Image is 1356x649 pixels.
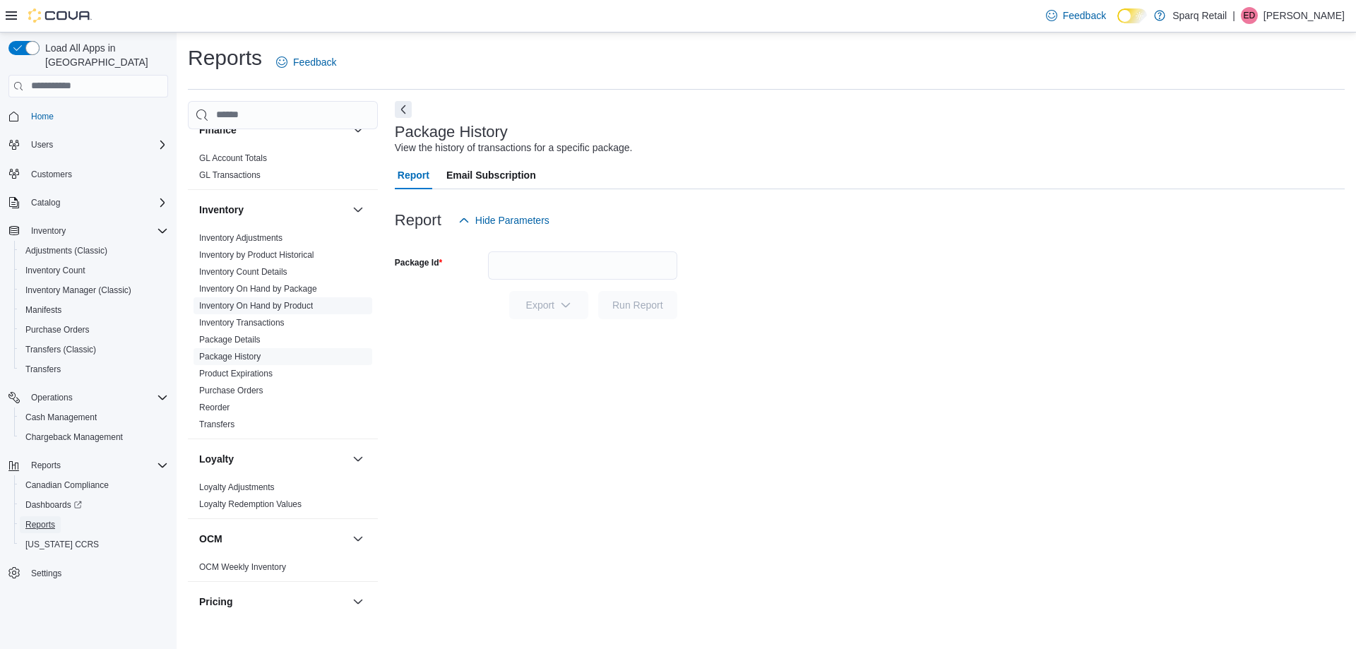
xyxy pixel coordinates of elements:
a: Package History [199,352,261,362]
button: Canadian Compliance [14,475,174,495]
button: Reports [25,457,66,474]
button: Finance [199,123,347,137]
span: Inventory On Hand by Product [199,300,313,311]
h3: Report [395,212,441,229]
span: Home [25,107,168,125]
button: Inventory Count [14,261,174,280]
span: Dashboards [20,496,168,513]
button: Finance [350,121,367,138]
span: Purchase Orders [20,321,168,338]
a: Inventory by Product Historical [199,250,314,260]
a: Loyalty Adjustments [199,482,275,492]
span: GL Account Totals [199,153,267,164]
button: Export [509,291,588,319]
span: OCM Weekly Inventory [199,561,286,573]
a: Dashboards [14,495,174,515]
span: Adjustments (Classic) [20,242,168,259]
a: Inventory Manager (Classic) [20,282,137,299]
div: View the history of transactions for a specific package. [395,141,633,155]
button: OCM [350,530,367,547]
button: Pricing [199,595,347,609]
span: Reports [25,519,55,530]
span: Manifests [25,304,61,316]
span: Chargeback Management [25,431,123,443]
button: Settings [3,563,174,583]
span: Inventory Adjustments [199,232,282,244]
a: Inventory Transactions [199,318,285,328]
a: Manifests [20,302,67,318]
a: Dashboards [20,496,88,513]
button: Inventory [25,222,71,239]
a: Chargeback Management [20,429,129,446]
span: Report [398,161,429,189]
h3: OCM [199,532,222,546]
h3: Loyalty [199,452,234,466]
span: Inventory Count Details [199,266,287,278]
span: Inventory Manager (Classic) [20,282,168,299]
span: Load All Apps in [GEOGRAPHIC_DATA] [40,41,168,69]
span: Inventory by Product Historical [199,249,314,261]
span: Package Details [199,334,261,345]
span: Inventory [31,225,66,237]
span: Inventory Count [20,262,168,279]
a: Inventory On Hand by Product [199,301,313,311]
h3: Inventory [199,203,244,217]
span: Home [31,111,54,122]
a: OCM Weekly Inventory [199,562,286,572]
span: Purchase Orders [199,385,263,396]
a: Inventory Count Details [199,267,287,277]
a: Feedback [270,48,342,76]
a: Package Details [199,335,261,345]
p: Sparq Retail [1172,7,1227,24]
a: Reorder [199,403,230,412]
p: [PERSON_NAME] [1263,7,1345,24]
button: Catalog [3,193,174,213]
span: Operations [31,392,73,403]
span: Cash Management [20,409,168,426]
span: Transfers (Classic) [25,344,96,355]
span: Washington CCRS [20,536,168,553]
span: Inventory Count [25,265,85,276]
button: Pricing [350,593,367,610]
span: Product Expirations [199,368,273,379]
img: Cova [28,8,92,23]
input: Dark Mode [1117,8,1147,23]
span: Inventory [25,222,168,239]
a: Purchase Orders [20,321,95,338]
a: Product Expirations [199,369,273,379]
span: Customers [25,165,168,182]
button: Hide Parameters [453,206,555,234]
span: Run Report [612,298,663,312]
button: Users [25,136,59,153]
span: Catalog [25,194,168,211]
button: Inventory Manager (Classic) [14,280,174,300]
button: Run Report [598,291,677,319]
div: Emily Driver [1241,7,1258,24]
span: Transfers (Classic) [20,341,168,358]
button: Cash Management [14,407,174,427]
h3: Finance [199,123,237,137]
div: Loyalty [188,479,378,518]
a: Canadian Compliance [20,477,114,494]
span: Dashboards [25,499,82,511]
span: Reorder [199,402,230,413]
span: Catalog [31,197,60,208]
span: Manifests [20,302,168,318]
button: Next [395,101,412,118]
span: Transfers [25,364,61,375]
span: GL Transactions [199,169,261,181]
span: Users [31,139,53,150]
span: Dark Mode [1117,23,1118,24]
button: Manifests [14,300,174,320]
button: Inventory [199,203,347,217]
a: Purchase Orders [199,386,263,395]
span: Operations [25,389,168,406]
span: Package History [199,351,261,362]
span: Reports [31,460,61,471]
a: Transfers [199,419,234,429]
span: Chargeback Management [20,429,168,446]
a: Adjustments (Classic) [20,242,113,259]
button: OCM [199,532,347,546]
button: Catalog [25,194,66,211]
a: Inventory On Hand by Package [199,284,317,294]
